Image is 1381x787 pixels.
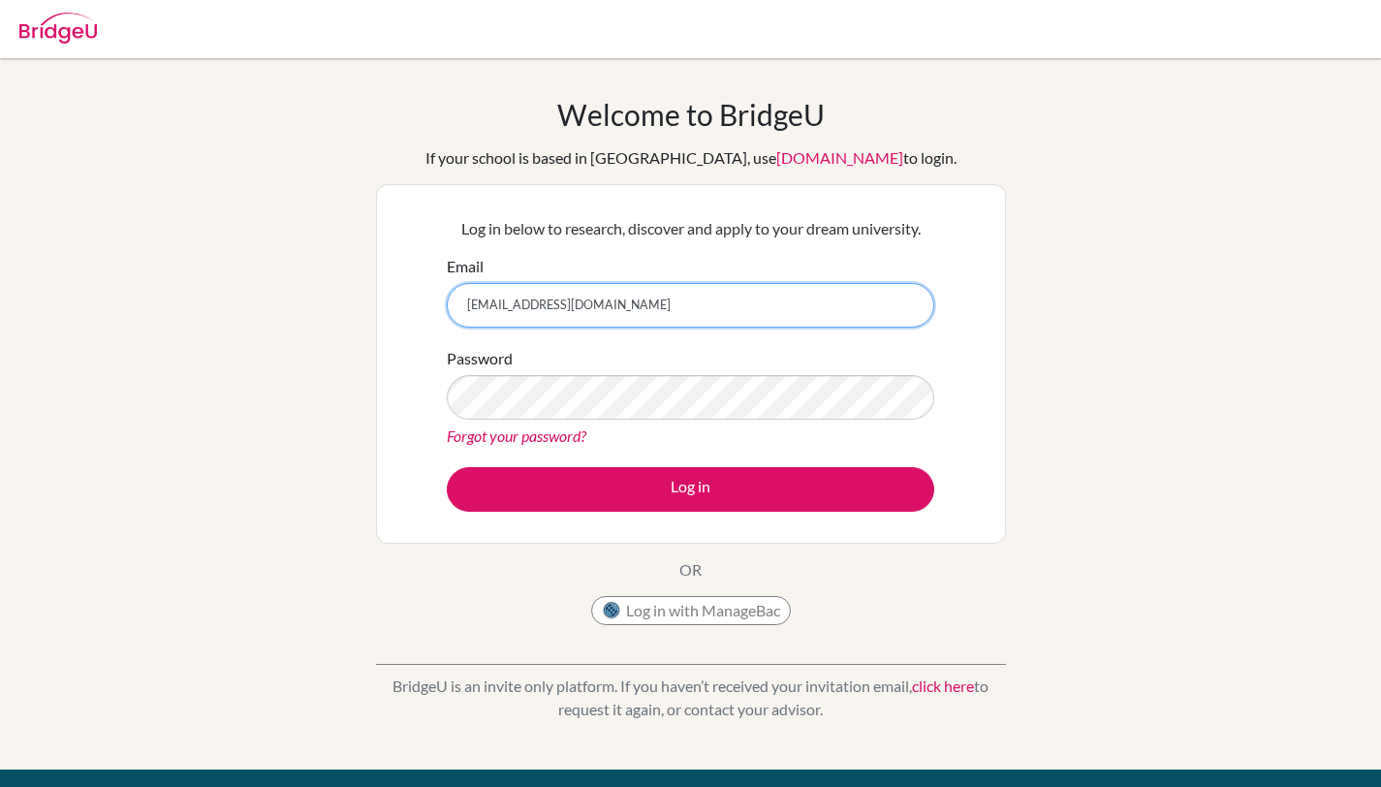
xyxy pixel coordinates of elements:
h1: Welcome to BridgeU [557,97,825,132]
a: Forgot your password? [447,426,586,445]
a: click here [912,677,974,695]
label: Password [447,347,513,370]
p: OR [679,558,702,582]
p: Log in below to research, discover and apply to your dream university. [447,217,934,240]
div: If your school is based in [GEOGRAPHIC_DATA], use to login. [425,146,957,170]
p: BridgeU is an invite only platform. If you haven’t received your invitation email, to request it ... [376,675,1006,721]
label: Email [447,255,484,278]
button: Log in [447,467,934,512]
a: [DOMAIN_NAME] [776,148,903,167]
button: Log in with ManageBac [591,596,791,625]
img: Bridge-U [19,13,97,44]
